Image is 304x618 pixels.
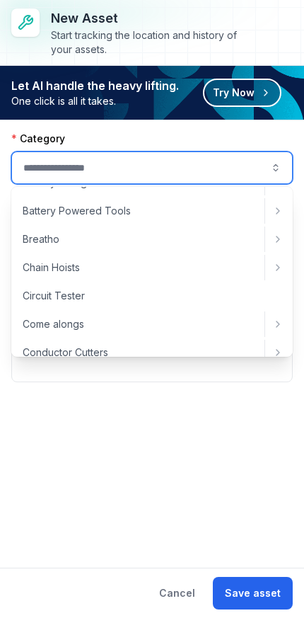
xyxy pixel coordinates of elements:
button: Try Now [203,79,281,107]
label: Category [11,132,65,146]
span: One click is all it takes. [11,94,179,108]
button: Save asset [213,577,293,610]
h3: New asset [51,8,259,28]
span: Battery Powered Tools [23,204,131,218]
div: Start tracking the location and history of your assets. [51,28,259,57]
button: Cancel [147,577,207,610]
span: Conductor Cutters [23,345,108,360]
span: Chain Hoists [23,261,80,275]
span: Breatho [23,232,59,246]
strong: Let AI handle the heavy lifting. [11,77,179,94]
span: Circuit Tester [23,289,85,303]
span: Come alongs [23,317,84,331]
